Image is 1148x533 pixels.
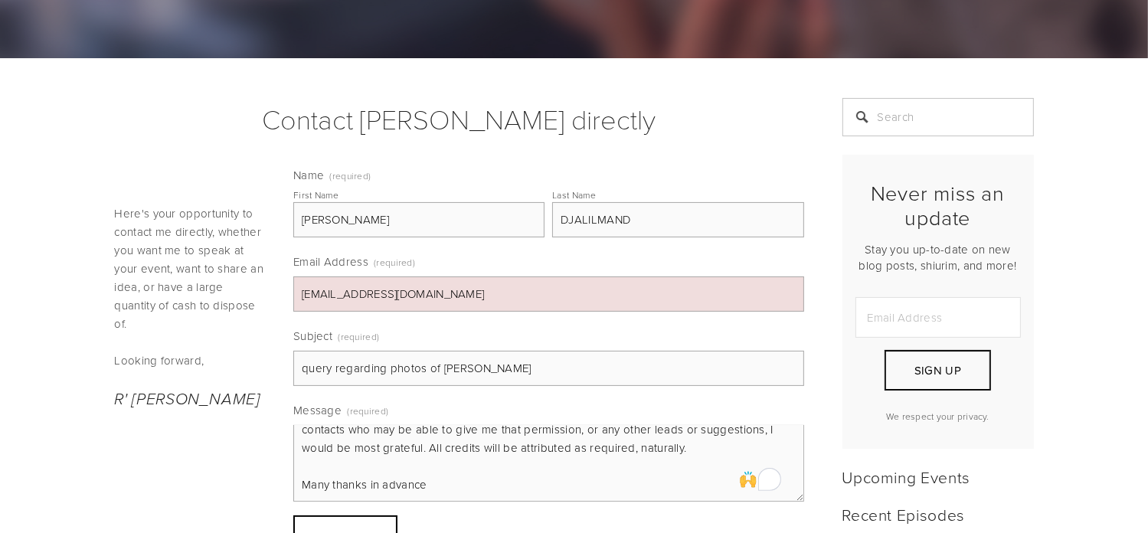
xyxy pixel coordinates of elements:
[552,188,596,201] div: Last Name
[842,467,1034,486] h2: Upcoming Events
[855,181,1021,231] h2: Never miss an update
[293,328,332,344] span: Subject
[842,98,1034,136] input: Search
[855,297,1021,338] input: Email Address
[855,410,1021,423] p: We respect your privacy.
[115,352,268,370] p: Looking forward,
[293,188,339,201] div: First Name
[293,167,324,183] span: Name
[329,172,371,181] span: (required)
[374,251,415,273] span: (required)
[115,390,260,409] em: R' [PERSON_NAME]
[855,241,1021,273] p: Stay you up-to-date on new blog posts, shiurim, and more!
[338,325,379,348] span: (required)
[293,253,368,270] span: Email Address
[115,98,804,139] h1: Contact [PERSON_NAME] directly
[914,362,961,378] span: Sign Up
[115,204,268,333] p: Here's your opportunity to contact me directly, whether you want me to speak at your event, want ...
[842,505,1034,524] h2: Recent Episodes
[347,400,388,422] span: (required)
[293,402,342,418] span: Message
[293,425,804,502] textarea: To enrich screen reader interactions, please activate Accessibility in Grammarly extension settings
[885,350,990,391] button: Sign Up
